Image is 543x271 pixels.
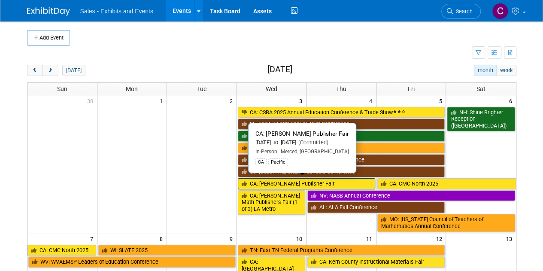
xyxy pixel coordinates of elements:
[474,65,497,76] button: month
[197,85,206,92] span: Tue
[238,107,445,118] a: CA: CSBA 2025 Annual Education Conference & Trade Show
[27,7,70,16] img: ExhibitDay
[266,85,277,92] span: Wed
[238,143,445,154] a: MI: MEMSPA Annual Conference
[492,3,508,19] img: Christine Lurz
[89,233,97,244] span: 7
[255,130,349,137] span: CA: [PERSON_NAME] Publisher Fair
[80,8,153,15] span: Sales - Exhibits and Events
[267,65,292,74] h2: [DATE]
[159,233,167,244] span: 8
[435,233,446,244] span: 12
[476,85,485,92] span: Sat
[229,95,237,106] span: 2
[27,65,43,76] button: prev
[496,65,516,76] button: week
[296,139,328,146] span: (Committed)
[57,85,67,92] span: Sun
[268,158,288,166] div: Pacific
[377,178,516,189] a: CA: CMC North 2025
[159,95,167,106] span: 1
[365,233,376,244] span: 11
[255,139,349,146] div: [DATE] to [DATE]
[307,256,445,268] a: CA: Kern County Instructional Materials Fair
[238,178,375,189] a: CA: [PERSON_NAME] Publisher Fair
[27,245,96,256] a: CA: CMC North 2025
[86,95,97,106] span: 30
[307,190,515,201] a: NV: NASB Annual Conference
[126,85,138,92] span: Mon
[408,85,415,92] span: Fri
[28,256,236,268] a: WV: WVAEMSP Leaders of Education Conference
[238,245,445,256] a: TN: East TN Federal Programs Conference
[27,30,70,46] button: Add Event
[368,95,376,106] span: 4
[336,85,346,92] span: Thu
[377,214,515,231] a: MO: [US_STATE] Council of Teachers of Mathematics Annual Conference
[298,95,306,106] span: 3
[238,190,306,215] a: CA: [PERSON_NAME] Math Publishers Fair (1 of 3) LA Metro
[238,166,445,177] a: SC: [US_STATE] Charter Schools Conference
[307,202,445,213] a: AL: ALA Fall Conference
[447,107,515,131] a: NH: Shine Brighter Reception ([GEOGRAPHIC_DATA])
[505,233,516,244] span: 13
[255,149,277,155] span: In-Person
[238,154,445,165] a: MS: MS Literacy Association Winter Conference
[255,158,267,166] div: CA
[98,245,236,256] a: WI: SLATE 2025
[277,149,349,155] span: Merced, [GEOGRAPHIC_DATA]
[238,131,445,142] a: MA: CACE Fall Leadership Conference
[62,65,85,76] button: [DATE]
[453,8,473,15] span: Search
[438,95,446,106] span: 5
[295,233,306,244] span: 10
[229,233,237,244] span: 9
[42,65,58,76] button: next
[441,4,481,19] a: Search
[238,119,445,130] a: FL: FSBA/FADSS Annual Joint Conference
[508,95,516,106] span: 6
